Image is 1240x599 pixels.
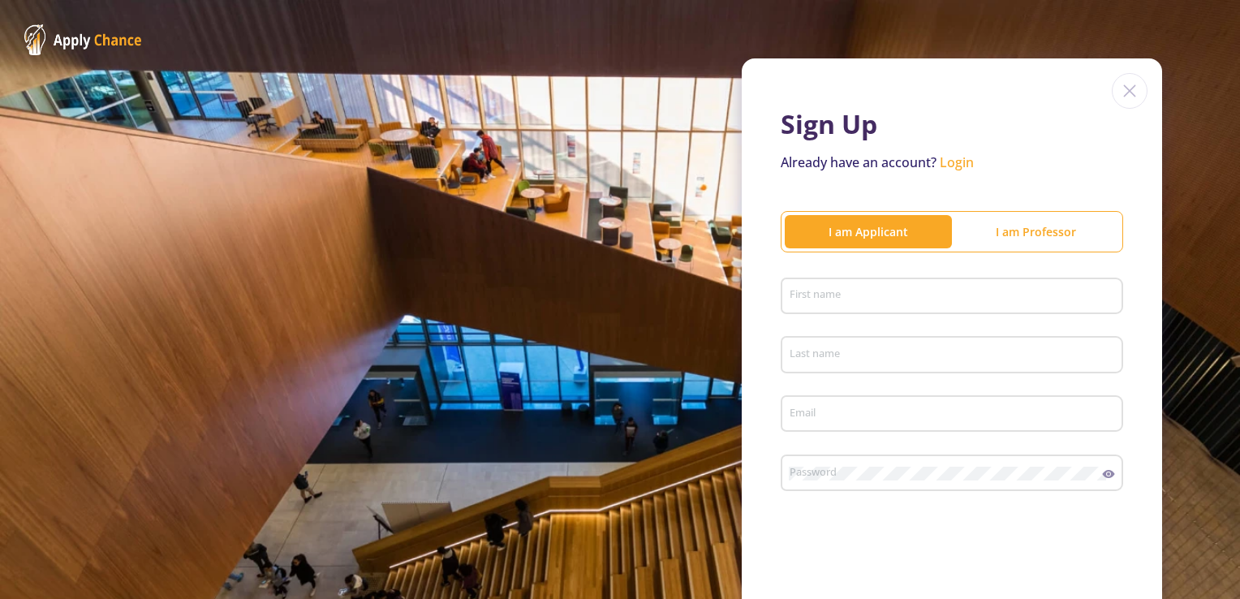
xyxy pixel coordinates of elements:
iframe: reCAPTCHA [781,520,1027,584]
div: I am Applicant [785,223,952,240]
div: I am Professor [952,223,1119,240]
img: close icon [1112,73,1147,109]
p: Already have an account? [781,153,1123,172]
a: Login [940,153,974,171]
h1: Sign Up [781,109,1123,140]
img: ApplyChance Logo [24,24,142,55]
